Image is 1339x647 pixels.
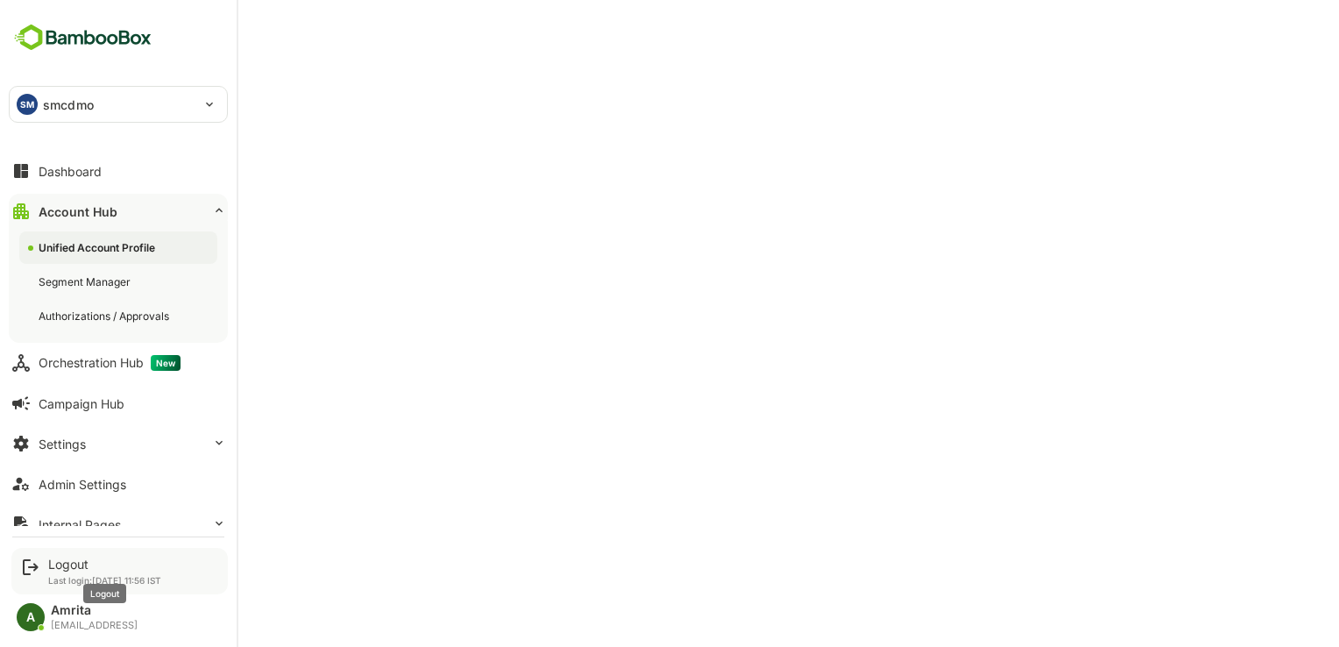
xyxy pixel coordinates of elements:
[9,426,228,461] button: Settings
[48,575,161,586] p: Last login: [DATE] 11:56 IST
[17,94,38,115] div: SM
[9,153,228,188] button: Dashboard
[39,309,173,323] div: Authorizations / Approvals
[9,507,228,542] button: Internal Pages
[39,396,124,411] div: Campaign Hub
[9,21,157,54] img: BambooboxFullLogoMark.5f36c76dfaba33ec1ec1367b70bb1252.svg
[39,437,86,451] div: Settings
[39,204,117,219] div: Account Hub
[9,466,228,501] button: Admin Settings
[39,240,159,255] div: Unified Account Profile
[51,603,138,618] div: Amrita
[9,386,228,421] button: Campaign Hub
[151,355,181,371] span: New
[43,96,94,114] p: smcdmo
[39,355,181,371] div: Orchestration Hub
[51,620,138,631] div: [EMAIL_ADDRESS]
[39,164,102,179] div: Dashboard
[39,477,126,492] div: Admin Settings
[39,517,121,532] div: Internal Pages
[39,274,134,289] div: Segment Manager
[48,557,161,572] div: Logout
[9,345,228,380] button: Orchestration HubNew
[17,603,45,631] div: A
[10,87,227,122] div: SMsmcdmo
[9,194,228,229] button: Account Hub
